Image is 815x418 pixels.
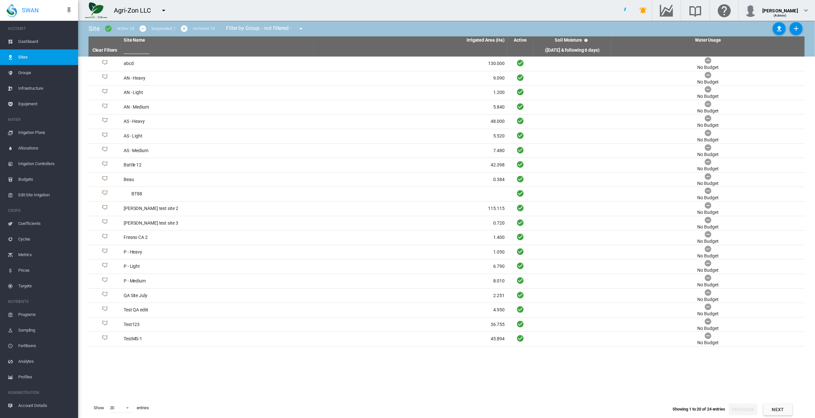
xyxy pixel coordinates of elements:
button: Previous [729,404,757,415]
div: No Budget [698,151,719,158]
tr: Site Id: 10445 AS - Light 5.520 No Budget [88,129,805,144]
span: Equipment [18,96,73,112]
span: Account Details [18,398,73,413]
td: P - Light [121,259,314,274]
td: AS - Light [121,129,314,143]
div: Site Id: 10448 [91,248,118,256]
span: WATER [8,114,73,125]
img: 1.svg [101,103,109,111]
span: Prices [18,263,73,278]
md-icon: This site has not been mapped [124,190,131,198]
md-icon: icon-upload [775,25,783,33]
th: Water Usage [611,36,805,44]
span: ADMINISTRATION [8,387,73,398]
span: Targets [18,278,73,294]
td: 1.400 [314,230,508,245]
div: Site Id: 44549 [91,60,118,68]
img: 1.svg [101,248,109,256]
div: Site Id: 10442 [91,103,118,111]
div: No Budget [698,340,719,346]
td: 42.398 [314,158,508,172]
td: AN - Heavy [121,71,314,85]
span: Show [91,402,107,413]
td: 4.950 [314,303,508,317]
div: Active: 24 [117,26,134,32]
button: Add New Site, define start date [790,22,803,35]
span: (Admin) [774,14,787,17]
button: Next [764,404,792,415]
td: 6.790 [314,259,508,274]
div: No Budget [698,267,719,274]
td: 7.480 [314,144,508,158]
div: Site Id: 47745 [91,176,118,184]
md-icon: icon-cancel [180,25,188,33]
td: TestMS-1 [121,332,314,346]
tr: Site Id: 48674 Fresno CA 2 1.400 No Budget [88,230,805,245]
td: [PERSON_NAME] test site 2 [121,202,314,216]
md-icon: icon-minus-circle [139,25,147,33]
div: Filter by Group: - not filtered - [221,22,309,35]
button: icon-menu-down [157,4,170,17]
md-icon: Search the knowledge base [687,7,703,14]
div: No Budget [698,224,719,230]
td: QA Site July [121,289,314,303]
div: No Budget [698,325,719,332]
tr: Site Id: 10441 AS - Heavy 48.000 No Budget [88,114,805,129]
th: Irrigated Area (Ha) [314,36,508,44]
tr: Site Id: 47745 Beau 0.384 No Budget [88,173,805,187]
tr: Site Id: 47951 Test123 36.755 No Budget [88,318,805,332]
span: Groups [18,65,73,81]
td: Fresno CA 2 [121,230,314,245]
img: 1.svg [101,205,109,213]
div: No Budget [698,195,719,201]
span: Irrigation Plans [18,125,73,140]
md-icon: icon-help-circle [582,36,590,44]
td: 5.520 [314,129,508,143]
div: Site Id: 47485 [91,161,118,169]
tr: Site Id: 10448 P - Heavy 1.050 No Budget [88,245,805,260]
img: 1.svg [101,234,109,242]
div: No Budget [698,238,719,245]
span: Sampling [18,322,73,338]
td: 115.115 [314,202,508,216]
div: Site Id: 10443 [91,147,118,154]
span: Coefficients [18,216,73,231]
td: Test123 [121,318,314,332]
td: Beau [121,173,314,187]
td: Test QA ediit [121,303,314,317]
td: 8.010 [314,274,508,288]
img: 1.svg [101,190,109,198]
img: 1.svg [101,335,109,343]
th: Site Name [121,36,314,44]
div: Site Id: 10445 [91,132,118,140]
div: Site Id: 48769 [91,190,118,198]
img: 1.svg [101,161,109,169]
div: Site Id: 48674 [91,234,118,242]
div: Site Id: 10446 [91,263,118,270]
span: Showing 1 to 20 of 24 entries [672,407,725,411]
th: Active [507,36,533,44]
div: Site Id: 47705 [91,335,118,343]
button: Sites Bulk Import [773,22,786,35]
td: 1.200 [314,85,508,100]
div: No Budget [698,311,719,317]
tr: Site Id: 10444 AN - Light 1.200 No Budget [88,85,805,100]
img: 1.svg [101,132,109,140]
md-icon: icon-checkbox-marked-circle [104,25,112,33]
img: 1.svg [101,74,109,82]
td: 130.000 [314,57,508,71]
span: Fertilisers [18,338,73,354]
div: Site Id: 47951 [91,320,118,328]
span: Cycles [18,231,73,247]
div: No Budget [698,93,719,100]
span: Profiles [18,369,73,385]
span: CROPS [8,205,73,216]
tr: Site Id: 44549 abcd 130.000 No Budget [88,57,805,71]
div: Agri-Zon LLC [114,6,157,15]
tr: Site Id: 47738 Test QA ediit 4.950 No Budget [88,303,805,318]
tr: Site Id: 47443 [PERSON_NAME] test site 2 115.115 No Budget [88,202,805,216]
span: Edit Site Irrigation [18,187,73,203]
th: ([DATE] & following 6 days) [533,44,611,57]
td: BT88 [121,187,314,201]
md-icon: Click here for help [716,7,732,14]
